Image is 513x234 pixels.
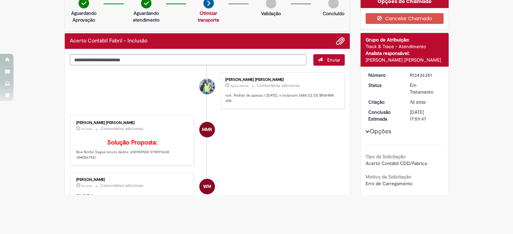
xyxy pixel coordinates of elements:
[366,160,427,166] span: Acerto Contábil CDD/Fabrica
[366,50,444,57] div: Analista responsável:
[410,99,441,105] div: 21/08/2025 13:44:00
[199,79,215,94] div: Helien Martins Figueiredo Junior
[101,183,144,189] small: Comentários adicionais
[203,178,211,195] span: WM
[76,139,189,160] p: Boa Noite! Segue novos dados: 6101989502 5700911630 3040267561
[363,82,405,89] dt: Status
[313,54,345,66] button: Enviar
[363,99,405,105] dt: Criação
[410,99,426,105] span: 7d atrás
[70,54,307,66] textarea: Digite sua mensagem aqui...
[76,178,189,182] div: [PERSON_NAME]
[130,10,163,23] p: Aguardando atendimento
[322,10,344,17] p: Concluído
[81,184,92,188] time: 27/08/2025 13:20:19
[410,99,426,105] time: 21/08/2025 13:44:00
[363,109,405,122] dt: Conclusão Estimada
[410,109,441,122] div: [DATE] 17:59:47
[70,38,147,44] h2: Acerto Contábil Fabril - Inclusão Histórico de tíquete
[81,127,92,131] time: 27/08/2025 18:24:05
[327,57,340,63] span: Enviar
[225,93,338,103] p: nok. Pedido de apenas 1 [DATE], e incluíram 3888 DZ DE BRAHMA 300
[230,84,249,88] span: Agora mesmo
[363,72,405,78] dt: Número
[199,122,215,137] div: Matheus Maia Rocha
[198,10,219,23] a: Otimizar transporte
[366,194,414,200] b: Código PCA do cliente
[366,36,444,43] div: Grupo de Atribuição:
[202,122,212,138] span: MMR
[230,84,249,88] time: 27/08/2025 21:37:58
[366,43,444,50] div: Track & Trace - Atendimento
[410,82,441,95] div: Em Tratamento
[76,121,189,125] div: [PERSON_NAME] [PERSON_NAME]
[199,179,215,194] div: Wendel Mantovani
[366,174,411,180] b: Motivo da Solicitação
[101,126,144,132] small: Comentários adicionais
[336,37,345,45] button: Adicionar anexos
[107,139,157,146] b: Solução Proposta:
[81,184,92,188] span: 8h atrás
[366,13,444,24] button: Cancelar Chamado
[366,57,444,63] div: [PERSON_NAME] [PERSON_NAME]
[366,180,412,187] span: Erro de Carregamento
[81,127,92,131] span: 3h atrás
[76,193,189,225] p: Olá, , Seu chamado foi transferido de fila. Fila Atual: Fila Anterior:
[366,154,405,160] b: Tipo da Solicitação
[261,10,281,17] p: Validação
[67,10,100,23] p: Aguardando Aprovação
[225,78,338,82] div: [PERSON_NAME] [PERSON_NAME]
[410,72,441,78] div: R13436351
[257,83,300,89] small: Comentários adicionais
[83,193,93,198] b: Helien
